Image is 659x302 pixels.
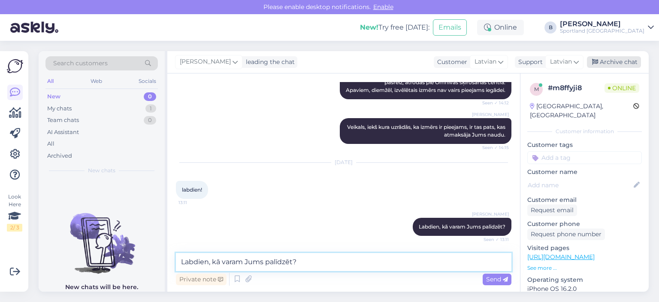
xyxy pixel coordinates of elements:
input: Add a tag [527,151,642,164]
div: Request phone number [527,229,605,240]
div: Web [89,76,104,87]
span: New chats [88,167,115,174]
p: Visited pages [527,244,642,253]
div: Socials [137,76,158,87]
div: Archived [47,152,72,160]
div: All [47,140,54,148]
p: Customer tags [527,140,642,149]
div: Sportland [GEOGRAPHIC_DATA] [560,27,644,34]
div: 1 [145,104,156,113]
div: 2 / 3 [7,224,22,232]
p: See more ... [527,264,642,272]
div: Private note [176,274,227,285]
span: m [534,86,539,92]
span: Latvian [550,57,572,67]
span: Enable [371,3,396,11]
img: No chats [39,198,165,275]
img: Askly Logo [7,58,23,74]
span: Latvian [475,57,496,67]
div: Support [515,58,543,67]
p: Customer name [527,168,642,177]
span: 13:11 [178,199,211,206]
div: Online [477,20,524,35]
input: Add name [528,180,632,190]
div: All [45,76,55,87]
div: New [47,92,60,101]
span: Seen ✓ 14:15 [477,144,509,151]
div: 0 [144,92,156,101]
div: My chats [47,104,72,113]
span: Labdien, kā varam Jums palīdzēt? [419,223,505,230]
span: Seen ✓ 13:11 [477,236,509,243]
span: Veikals, iekš kura uzrādās, ka izmērs ir pieejams, ir tas pats, kas atmaksāja Jums naudu. [347,124,507,138]
div: [PERSON_NAME] [560,21,644,27]
div: # m8ffyji8 [548,83,605,93]
span: labdien! [182,186,202,193]
div: Team chats [47,116,79,125]
p: Customer email [527,195,642,204]
div: AI Assistant [47,128,79,137]
p: iPhone OS 16.2.0 [527,284,642,293]
span: [PERSON_NAME] [472,211,509,217]
div: Customer information [527,128,642,135]
p: Operating system [527,275,642,284]
button: Emails [433,19,467,36]
a: [URL][DOMAIN_NAME] [527,253,595,261]
div: B [544,21,556,34]
div: [DATE] [176,159,511,166]
div: leading the chat [242,58,295,67]
div: Try free [DATE]: [360,22,429,33]
span: Online [605,83,639,93]
div: Look Here [7,193,22,232]
span: [PERSON_NAME] [472,111,509,118]
div: Request email [527,204,577,216]
div: Archive chat [587,56,641,68]
div: Customer [434,58,467,67]
p: New chats will be here. [65,283,138,292]
div: 0 [144,116,156,125]
span: Seen ✓ 14:12 [477,100,509,106]
a: [PERSON_NAME]Sportland [GEOGRAPHIC_DATA] [560,21,654,34]
b: New! [360,23,378,31]
span: Search customers [53,59,108,68]
span: Send [486,275,508,283]
span: [PERSON_NAME] [180,57,231,67]
p: Customer phone [527,220,642,229]
div: [GEOGRAPHIC_DATA], [GEOGRAPHIC_DATA] [530,102,633,120]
